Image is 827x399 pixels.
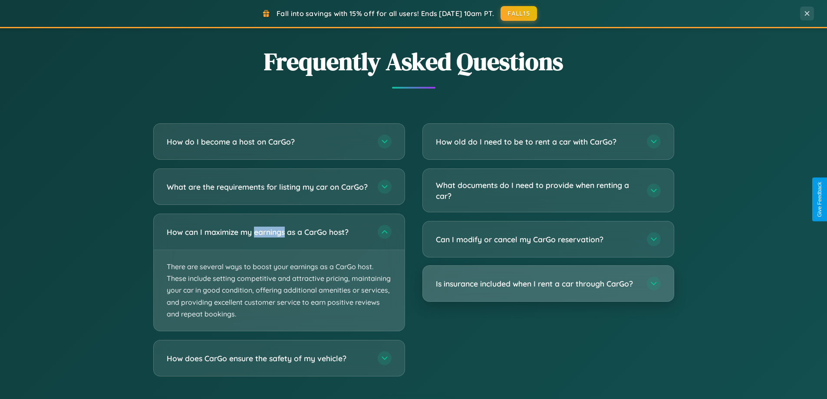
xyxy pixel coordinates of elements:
h3: Is insurance included when I rent a car through CarGo? [436,278,638,289]
span: Fall into savings with 15% off for all users! Ends [DATE] 10am PT. [277,9,494,18]
h3: What are the requirements for listing my car on CarGo? [167,181,369,192]
h3: How do I become a host on CarGo? [167,136,369,147]
h3: How can I maximize my earnings as a CarGo host? [167,227,369,237]
h3: How does CarGo ensure the safety of my vehicle? [167,353,369,364]
h3: How old do I need to be to rent a car with CarGo? [436,136,638,147]
div: Give Feedback [817,182,823,217]
p: There are several ways to boost your earnings as a CarGo host. These include setting competitive ... [154,250,405,331]
h3: Can I modify or cancel my CarGo reservation? [436,234,638,245]
h3: What documents do I need to provide when renting a car? [436,180,638,201]
h2: Frequently Asked Questions [153,45,674,78]
button: FALL15 [501,6,537,21]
